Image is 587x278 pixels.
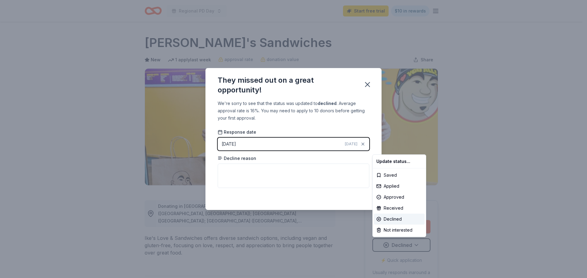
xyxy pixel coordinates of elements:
[374,203,425,214] div: Received
[374,181,425,192] div: Applied
[374,156,425,167] div: Update status...
[374,225,425,236] div: Not interested
[374,214,425,225] div: Declined
[179,7,214,15] span: Regional PD Day
[374,170,425,181] div: Saved
[374,192,425,203] div: Approved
